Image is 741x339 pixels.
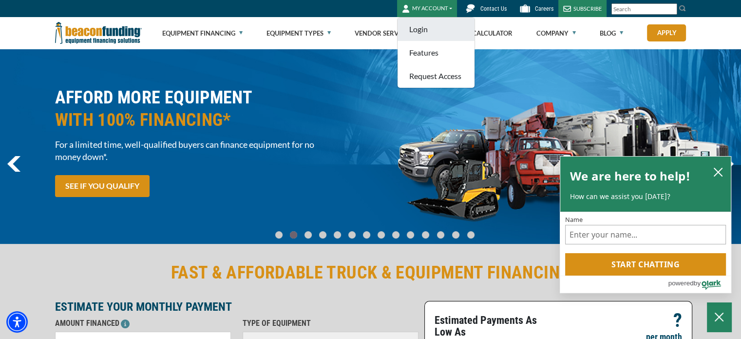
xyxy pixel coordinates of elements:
input: Name [565,225,726,244]
a: Vendor Services [355,18,419,49]
h2: We are here to help! [570,166,690,186]
a: Go To Slide 1 [288,231,300,239]
a: Request Access [398,64,475,88]
a: Powered by Olark - open in a new tab [668,276,731,293]
input: Search [611,3,677,15]
div: Accessibility Menu [6,311,28,333]
a: previous [7,156,20,172]
button: Close Chatbox [707,302,731,332]
a: Go To Slide 12 [450,231,462,239]
a: Login - open in a new tab [398,18,475,41]
a: Clear search text [667,5,675,13]
a: Finance Calculator [443,18,512,49]
span: Contact Us [480,5,507,12]
img: Left Navigator [7,156,20,172]
p: ESTIMATE YOUR MONTHLY PAYMENT [55,301,418,313]
a: Go To Slide 7 [376,231,387,239]
span: WITH 100% FINANCING* [55,109,365,131]
a: Blog [600,18,623,49]
label: Name [565,217,726,223]
div: olark chatbox [560,156,731,294]
a: Go To Slide 4 [332,231,343,239]
a: Equipment Types [266,18,331,49]
p: How can we assist you [DATE]? [570,192,721,201]
a: Equipment Financing [162,18,243,49]
a: Apply [647,24,686,41]
span: by [694,277,701,289]
a: Go To Slide 10 [419,231,432,239]
a: Go To Slide 13 [465,231,477,239]
h2: FAST & AFFORDABLE TRUCK & EQUIPMENT FINANCING [55,261,686,284]
button: close chatbox [710,165,726,179]
a: Go To Slide 0 [273,231,285,239]
a: Go To Slide 5 [346,231,358,239]
p: Estimated Payments As Low As [435,315,552,338]
h2: AFFORD MORE EQUIPMENT [55,86,365,131]
a: Go To Slide 2 [303,231,314,239]
a: Go To Slide 9 [405,231,417,239]
span: Careers [535,5,553,12]
img: Search [679,4,686,12]
p: AMOUNT FINANCED [55,318,231,329]
a: Company [536,18,576,49]
p: TYPE OF EQUIPMENT [243,318,418,329]
a: SEE IF YOU QUALIFY [55,175,150,197]
button: Start chatting [565,253,726,276]
a: Go To Slide 8 [390,231,402,239]
p: ? [673,315,682,326]
a: Go To Slide 3 [317,231,329,239]
a: Go To Slide 11 [435,231,447,239]
a: Features [398,41,475,64]
span: powered [668,277,693,289]
span: For a limited time, well-qualified buyers can finance equipment for no money down*. [55,139,365,163]
a: Go To Slide 6 [361,231,373,239]
img: Beacon Funding Corporation logo [55,17,142,49]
